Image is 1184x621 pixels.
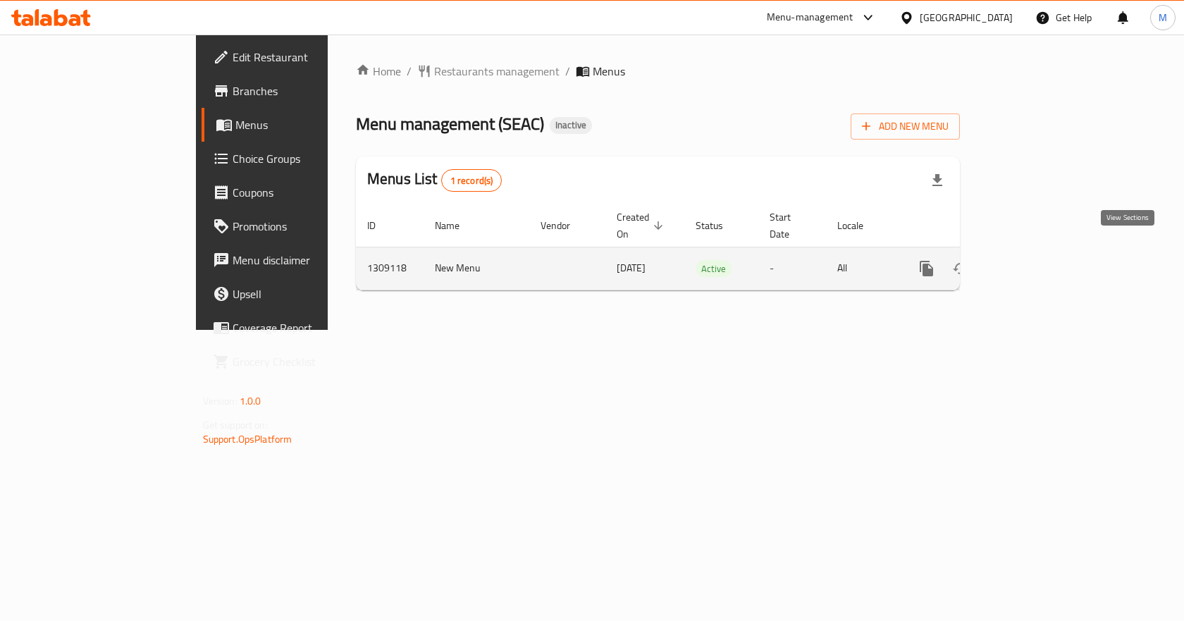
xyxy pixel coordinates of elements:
span: Menu management ( SEAC ) [356,108,544,140]
span: Status [696,217,741,234]
span: [DATE] [617,259,646,277]
span: Promotions [233,218,383,235]
div: Total records count [441,169,502,192]
span: Locale [837,217,882,234]
td: - [758,247,826,290]
a: Choice Groups [202,142,394,176]
a: Menus [202,108,394,142]
div: Export file [920,164,954,197]
td: New Menu [424,247,529,290]
span: 1.0.0 [240,392,261,410]
span: Coupons [233,184,383,201]
nav: breadcrumb [356,63,960,80]
div: Inactive [550,117,592,134]
a: Upsell [202,277,394,311]
span: Grocery Checklist [233,353,383,370]
table: enhanced table [356,204,1056,290]
a: Branches [202,74,394,108]
div: [GEOGRAPHIC_DATA] [920,10,1013,25]
a: Coupons [202,176,394,209]
a: Restaurants management [417,63,560,80]
span: Branches [233,82,383,99]
span: Menu disclaimer [233,252,383,269]
button: more [910,252,944,285]
span: Active [696,261,732,277]
a: Promotions [202,209,394,243]
td: All [826,247,899,290]
span: Version: [203,392,238,410]
span: Vendor [541,217,588,234]
span: Name [435,217,478,234]
li: / [565,63,570,80]
h2: Menus List [367,168,502,192]
span: Edit Restaurant [233,49,383,66]
div: Active [696,260,732,277]
span: Start Date [770,209,809,242]
span: Menus [235,116,383,133]
span: Restaurants management [434,63,560,80]
span: Menus [593,63,625,80]
span: Created On [617,209,667,242]
div: Menu-management [767,9,853,26]
span: Add New Menu [862,118,949,135]
a: Coverage Report [202,311,394,345]
span: Inactive [550,119,592,131]
span: Coverage Report [233,319,383,336]
a: Edit Restaurant [202,40,394,74]
a: Grocery Checklist [202,345,394,379]
span: Choice Groups [233,150,383,167]
button: Add New Menu [851,113,960,140]
span: ID [367,217,394,234]
span: 1 record(s) [442,174,502,187]
span: M [1159,10,1167,25]
th: Actions [899,204,1056,247]
span: Upsell [233,285,383,302]
li: / [407,63,412,80]
a: Menu disclaimer [202,243,394,277]
span: Get support on: [203,416,268,434]
a: Support.OpsPlatform [203,430,292,448]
